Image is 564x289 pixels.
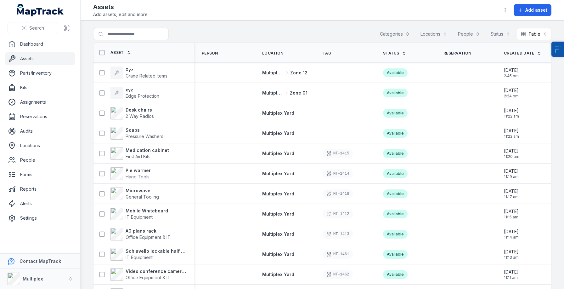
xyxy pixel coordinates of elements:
[126,275,171,280] span: Office Equipment & IT
[126,107,154,113] strong: Desk chairs
[504,148,519,159] time: 01/09/2025, 11:20:49 am
[504,154,519,159] span: 11:20 am
[262,130,294,136] a: Multiplex Yard
[110,228,171,240] a: A0 plans rackOffice Equipment & IT
[323,230,353,239] div: MT-1413
[504,67,519,78] time: 01/09/2025, 2:45:47 pm
[383,68,408,77] div: Available
[5,67,75,79] a: Parts/Inventory
[504,114,519,119] span: 11:22 am
[5,96,75,108] a: Assignments
[262,191,294,197] a: Multiplex Yard
[126,194,159,199] span: General Tooling
[454,28,484,40] button: People
[504,87,519,94] span: [DATE]
[504,228,519,235] span: [DATE]
[383,149,408,158] div: Available
[323,210,353,218] div: MT-1412
[262,70,284,76] span: Multiplex Yard
[290,90,307,96] span: Zone 01
[126,87,159,93] strong: xyz
[504,208,519,215] span: [DATE]
[202,51,218,56] span: Person
[504,94,519,99] span: 2:24 pm
[504,194,519,199] span: 11:17 am
[504,73,519,78] span: 2:45 pm
[262,191,294,196] span: Multiplex Yard
[5,212,75,224] a: Settings
[504,208,519,220] time: 01/09/2025, 11:15:32 am
[383,169,408,178] div: Available
[262,110,294,116] a: Multiplex Yard
[525,7,547,13] span: Add asset
[5,183,75,195] a: Reports
[126,248,187,254] strong: Schiavello lockable half cabinet
[262,70,307,76] a: Multiplex YardZone 12
[504,51,541,56] a: Created Date
[323,270,353,279] div: MT-1462
[262,211,294,217] a: Multiplex Yard
[23,276,43,281] strong: Multiplex
[376,28,414,40] button: Categories
[126,93,159,99] span: Edge Protection
[504,235,519,240] span: 11:14 am
[126,228,171,234] strong: A0 plans rack
[514,4,551,16] button: Add asset
[504,255,519,260] span: 11:13 am
[262,151,294,156] span: Multiplex Yard
[383,129,408,138] div: Available
[487,28,514,40] button: Status
[93,11,149,18] span: Add assets, edit and more.
[262,251,294,257] a: Multiplex Yard
[126,73,167,78] span: Crane Related Items
[5,52,75,65] a: Assets
[110,248,187,261] a: Schiavello lockable half cabinetIT Equipment
[383,230,408,239] div: Available
[110,50,131,55] a: Asset
[504,128,519,134] span: [DATE]
[504,174,519,179] span: 11:19 am
[5,197,75,210] a: Alerts
[126,174,149,179] span: Hand Tools
[110,208,168,220] a: Mobile WhiteboardIT Equipment
[126,188,159,194] strong: Microwave
[110,107,154,119] a: Desk chairs2 Way Radios
[126,167,151,174] strong: Pie warmer
[504,67,519,73] span: [DATE]
[5,110,75,123] a: Reservations
[504,215,519,220] span: 11:15 am
[517,28,551,40] button: Table
[126,268,187,275] strong: Video conference camera and speaker
[323,169,353,178] div: MT-1414
[504,269,519,275] span: [DATE]
[262,171,294,176] span: Multiplex Yard
[110,87,159,99] a: xyzEdge Protection
[416,28,451,40] button: Locations
[5,38,75,50] a: Dashboard
[110,147,169,160] a: Medication cabinetFirst Aid Kits
[126,147,169,153] strong: Medication cabinet
[383,189,408,198] div: Available
[110,167,151,180] a: Pie warmerHand Tools
[504,134,519,139] span: 11:22 am
[262,171,294,177] a: Multiplex Yard
[323,189,353,198] div: MT-1418
[383,250,408,259] div: Available
[504,87,519,99] time: 01/09/2025, 2:24:26 pm
[323,149,353,158] div: MT-1415
[5,81,75,94] a: Kits
[126,127,163,133] strong: Soaps
[383,109,408,118] div: Available
[323,51,331,56] span: Tag
[262,272,294,277] span: Multiplex Yard
[504,128,519,139] time: 01/09/2025, 11:22:06 am
[383,270,408,279] div: Available
[8,22,58,34] button: Search
[443,51,471,56] span: Reservation
[262,211,294,217] span: Multiplex Yard
[504,168,519,179] time: 01/09/2025, 11:19:44 am
[504,168,519,174] span: [DATE]
[323,250,353,259] div: MT-1461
